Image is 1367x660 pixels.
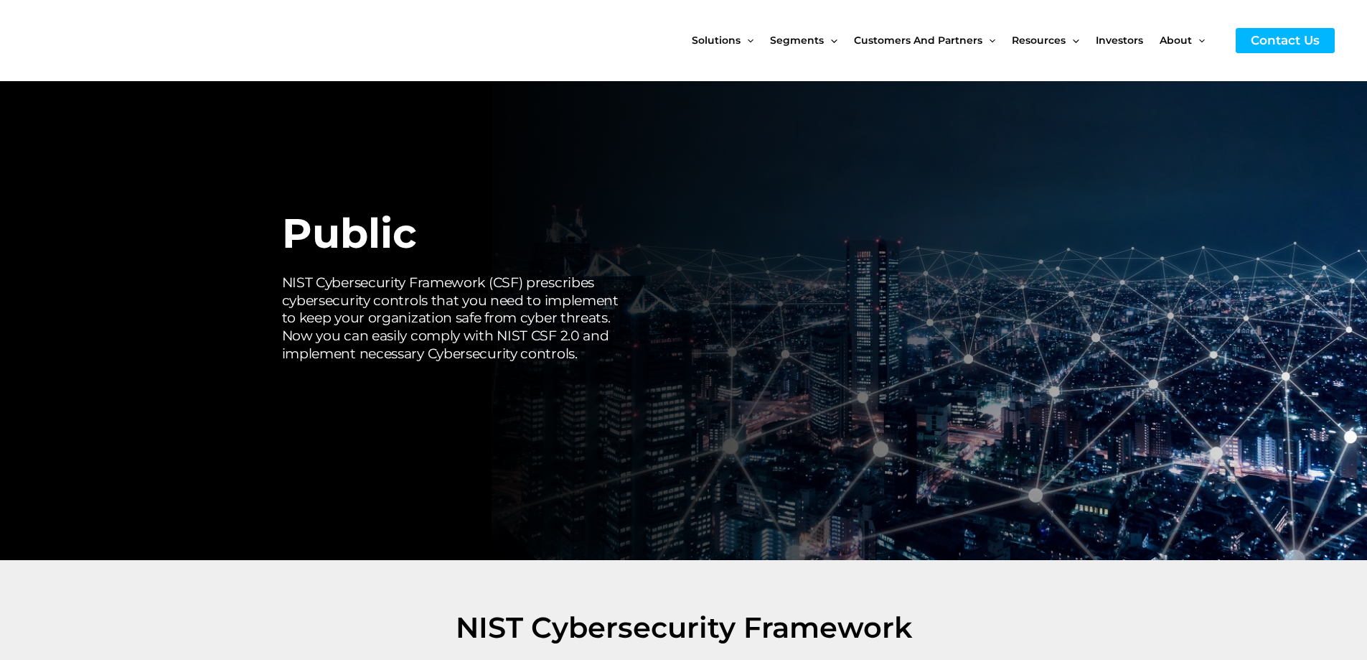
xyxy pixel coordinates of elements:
span: Customers and Partners [854,10,982,70]
span: Segments [770,10,824,70]
h2: Public [282,207,636,260]
span: Menu Toggle [1066,10,1079,70]
span: About [1160,10,1192,70]
h1: NIST Cybersecurity Framework [282,567,1086,648]
span: Menu Toggle [1192,10,1205,70]
span: Resources [1012,10,1066,70]
img: CyberCatch [25,11,197,70]
span: Menu Toggle [824,10,837,70]
span: Menu Toggle [741,10,753,70]
span: Investors [1096,10,1143,70]
p: NIST Cybersecurity Framework (CSF) prescribes cybersecurity controls that you need to implement t... [282,274,636,363]
span: Menu Toggle [982,10,995,70]
a: Contact Us [1236,28,1335,53]
a: Investors [1096,10,1160,70]
nav: Site Navigation: New Main Menu [692,10,1221,70]
span: Solutions [692,10,741,70]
